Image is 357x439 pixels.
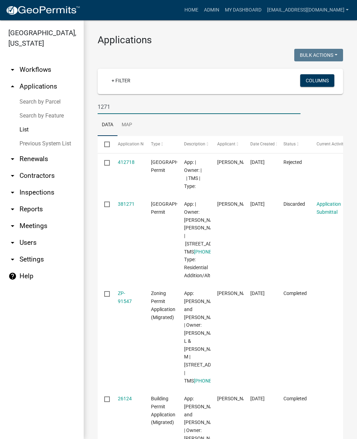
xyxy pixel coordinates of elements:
[217,142,235,146] span: Applicant
[8,255,17,264] i: arrow_drop_down
[264,3,351,17] a: [EMAIL_ADDRESS][DOMAIN_NAME]
[151,142,160,146] span: Type
[98,114,117,136] a: Data
[277,136,310,153] datatable-header-cell: Status
[98,34,343,46] h3: Applications
[244,136,277,153] datatable-header-cell: Date Created
[250,396,265,401] span: 03/30/2022
[151,290,175,320] span: Zoning Permit Application (Migrated)
[118,159,135,165] a: 412718
[194,249,235,255] a: [PHONE_NUMBER]
[8,222,17,230] i: arrow_drop_down
[211,136,244,153] datatable-header-cell: Applicant
[8,155,17,163] i: arrow_drop_down
[294,49,343,61] button: Bulk Actions
[283,396,307,401] span: Completed
[217,290,255,296] span: Bonnie Lawson
[217,396,255,401] span: Bonnie Lawson
[184,159,202,189] span: App: | Owner: | | TMS | Type:
[8,82,17,91] i: arrow_drop_up
[217,201,255,207] span: Geovanny Tagle
[8,205,17,213] i: arrow_drop_down
[111,136,144,153] datatable-header-cell: Application Number
[8,272,17,280] i: help
[317,142,345,146] span: Current Activity
[250,142,275,146] span: Date Created
[182,3,201,17] a: Home
[250,201,265,207] span: 02/26/2025
[118,142,156,146] span: Application Number
[118,201,135,207] a: 381271
[184,201,236,278] span: App: | Owner: REYES GEOVANNY TAGLE | 234 BEES CREEK RD | TMS 064-17-03-022 | Type: Residential Ad...
[317,201,341,215] a: Application Submittal
[201,3,222,17] a: Admin
[310,136,343,153] datatable-header-cell: Current Activity
[217,159,255,165] span: Nathan Robert
[144,136,177,153] datatable-header-cell: Type
[98,136,111,153] datatable-header-cell: Select
[8,188,17,197] i: arrow_drop_down
[151,201,198,215] span: Jasper County Building Permit
[8,66,17,74] i: arrow_drop_down
[283,142,296,146] span: Status
[222,3,264,17] a: My Dashboard
[106,74,136,87] a: + Filter
[300,74,334,87] button: Columns
[283,159,302,165] span: Rejected
[184,290,235,383] span: App: Earl White and Gail M. White | Owner: WHITE EARL L & GAIL M | 1271 MORGANDOLLAR RD | TMS 060...
[118,396,132,401] a: 26124
[283,201,305,207] span: Discarded
[98,100,301,114] input: Search for applications
[151,159,198,173] span: Jasper County Building Permit
[177,136,211,153] datatable-header-cell: Description
[8,239,17,247] i: arrow_drop_down
[250,159,265,165] span: 04/28/2025
[118,290,132,304] a: ZP-91547
[151,396,175,425] span: Building Permit Application (Migrated)
[8,172,17,180] i: arrow_drop_down
[117,114,136,136] a: Map
[283,290,307,296] span: Completed
[184,142,205,146] span: Description
[250,290,265,296] span: 03/31/2022
[194,378,235,384] a: [PHONE_NUMBER]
